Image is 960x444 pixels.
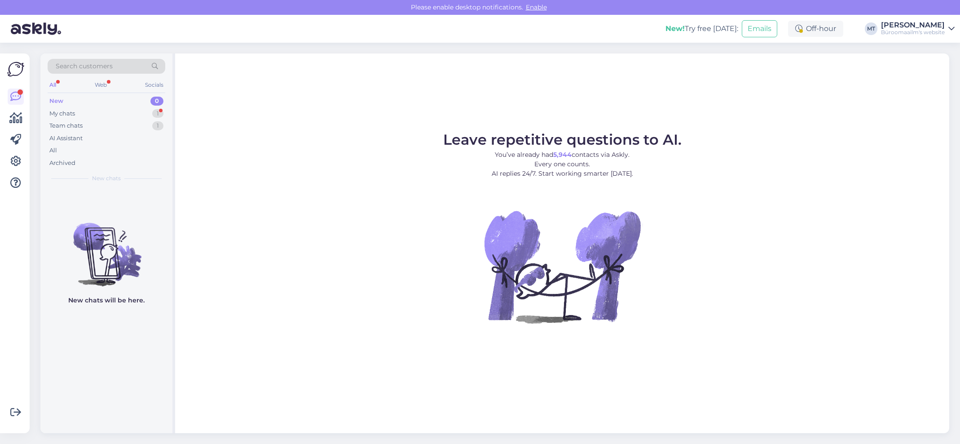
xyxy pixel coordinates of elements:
[150,97,163,106] div: 0
[56,62,113,71] span: Search customers
[49,97,63,106] div: New
[881,22,955,36] a: [PERSON_NAME]Büroomaailm's website
[665,23,738,34] div: Try free [DATE]:
[92,174,121,182] span: New chats
[443,131,682,148] span: Leave repetitive questions to AI.
[481,186,643,347] img: No Chat active
[40,207,172,288] img: No chats
[48,79,58,91] div: All
[881,29,945,36] div: Büroomaailm's website
[49,134,83,143] div: AI Assistant
[152,109,163,118] div: 1
[49,109,75,118] div: My chats
[68,296,145,305] p: New chats will be here.
[7,61,24,78] img: Askly Logo
[665,24,685,33] b: New!
[523,3,550,11] span: Enable
[788,21,843,37] div: Off-hour
[881,22,945,29] div: [PERSON_NAME]
[93,79,109,91] div: Web
[865,22,877,35] div: MT
[49,121,83,130] div: Team chats
[152,121,163,130] div: 1
[49,146,57,155] div: All
[49,159,75,168] div: Archived
[443,150,682,178] p: You’ve already had contacts via Askly. Every one counts. AI replies 24/7. Start working smarter [...
[143,79,165,91] div: Socials
[742,20,777,37] button: Emails
[553,151,572,159] b: 5,944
